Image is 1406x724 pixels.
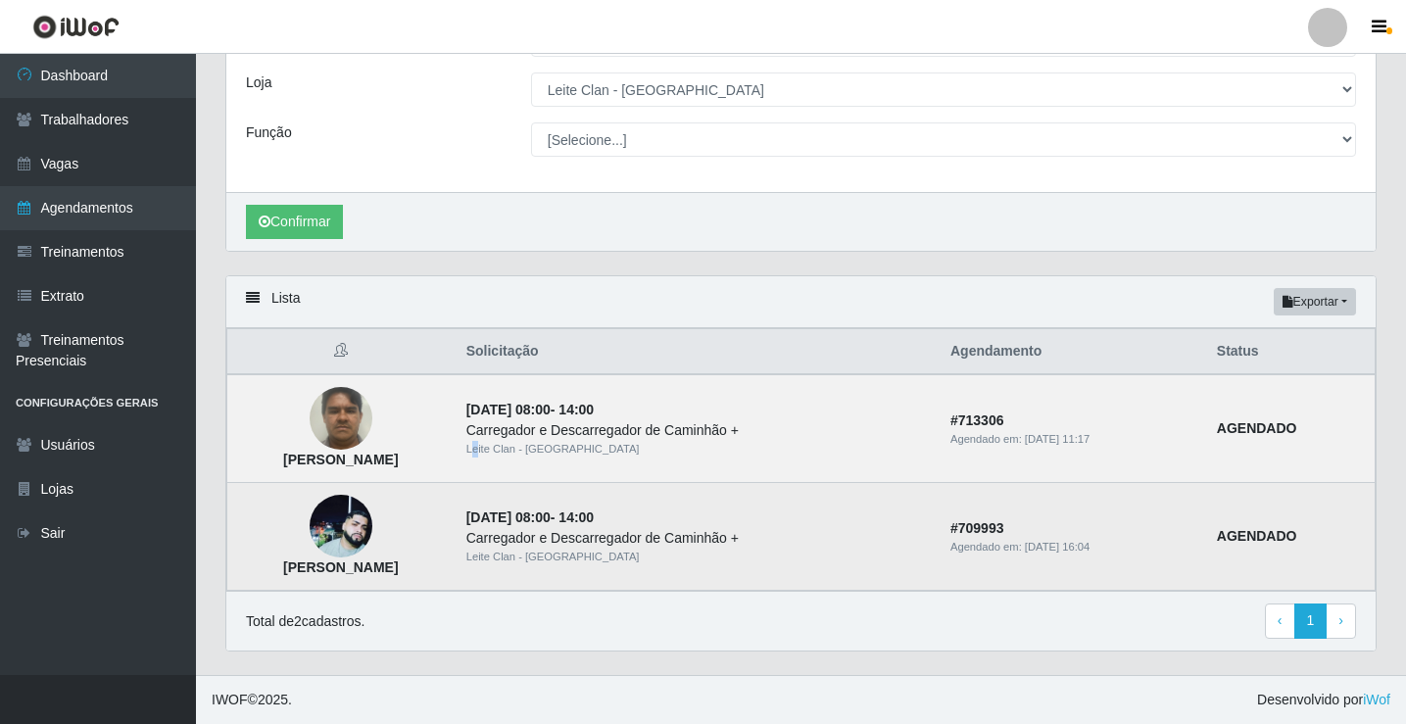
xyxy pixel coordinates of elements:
[1338,612,1343,628] span: ›
[283,559,398,575] strong: [PERSON_NAME]
[246,122,292,143] label: Função
[950,539,1193,555] div: Agendado em:
[1265,603,1295,639] a: Previous
[455,329,939,375] th: Solicitação
[226,276,1376,328] div: Lista
[32,15,120,39] img: CoreUI Logo
[310,377,372,460] img: João Douglas Nascimento Costa
[1025,433,1090,445] time: [DATE] 11:17
[310,495,372,557] img: Severino Tavares ferreira junior
[1025,541,1090,553] time: [DATE] 16:04
[1294,603,1328,639] a: 1
[466,402,551,417] time: [DATE] 08:00
[246,205,343,239] button: Confirmar
[466,549,927,565] div: Leite Clan - [GEOGRAPHIC_DATA]
[212,692,248,707] span: IWOF
[1217,528,1297,544] strong: AGENDADO
[1217,420,1297,436] strong: AGENDADO
[466,528,927,549] div: Carregador e Descarregador de Caminhão +
[466,420,927,441] div: Carregador e Descarregador de Caminhão +
[950,412,1004,428] strong: # 713306
[950,520,1004,536] strong: # 709993
[212,690,292,710] span: © 2025 .
[1363,692,1390,707] a: iWof
[466,509,551,525] time: [DATE] 08:00
[950,431,1193,448] div: Agendado em:
[246,72,271,93] label: Loja
[1265,603,1356,639] nav: pagination
[1205,329,1376,375] th: Status
[466,509,594,525] strong: -
[246,611,364,632] p: Total de 2 cadastros.
[1274,288,1356,315] button: Exportar
[558,402,594,417] time: 14:00
[466,441,927,458] div: Leite Clan - [GEOGRAPHIC_DATA]
[1326,603,1356,639] a: Next
[1257,690,1390,710] span: Desenvolvido por
[283,452,398,467] strong: [PERSON_NAME]
[1278,612,1283,628] span: ‹
[466,402,594,417] strong: -
[939,329,1205,375] th: Agendamento
[558,509,594,525] time: 14:00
